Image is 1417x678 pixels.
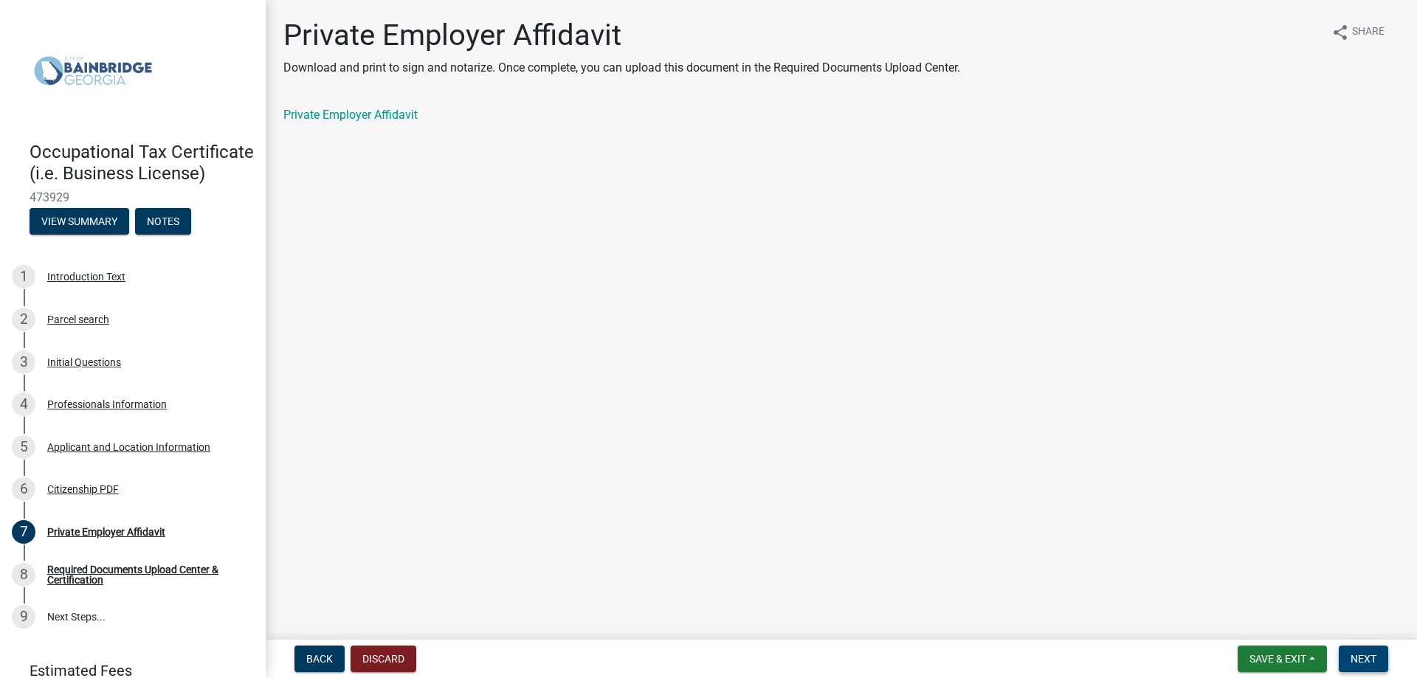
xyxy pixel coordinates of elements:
[47,564,242,585] div: Required Documents Upload Center & Certification
[12,477,35,501] div: 6
[1339,646,1388,672] button: Next
[30,208,129,235] button: View Summary
[47,271,125,282] div: Introduction Text
[12,605,35,629] div: 9
[12,520,35,544] div: 7
[12,435,35,459] div: 5
[351,646,416,672] button: Discard
[30,15,156,126] img: City of Bainbridge, Georgia (Canceled)
[1249,653,1306,665] span: Save & Exit
[294,646,345,672] button: Back
[1351,653,1376,665] span: Next
[135,208,191,235] button: Notes
[12,350,35,374] div: 3
[12,392,35,416] div: 4
[12,563,35,587] div: 8
[30,142,254,184] h4: Occupational Tax Certificate (i.e. Business License)
[47,442,210,452] div: Applicant and Location Information
[47,484,119,494] div: Citizenship PDF
[12,265,35,288] div: 1
[283,59,960,77] p: Download and print to sign and notarize. Once complete, you can upload this document in the Requi...
[1331,24,1349,41] i: share
[47,399,167,409] div: Professionals Information
[12,308,35,331] div: 2
[283,18,960,53] h1: Private Employer Affidavit
[1352,24,1385,41] span: Share
[1238,646,1327,672] button: Save & Exit
[1320,18,1396,46] button: shareShare
[47,357,121,367] div: Initial Questions
[47,527,165,537] div: Private Employer Affidavit
[30,190,236,204] span: 473929
[47,314,109,325] div: Parcel search
[306,653,333,665] span: Back
[283,108,418,122] a: Private Employer Affidavit
[135,216,191,228] wm-modal-confirm: Notes
[30,216,129,228] wm-modal-confirm: Summary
